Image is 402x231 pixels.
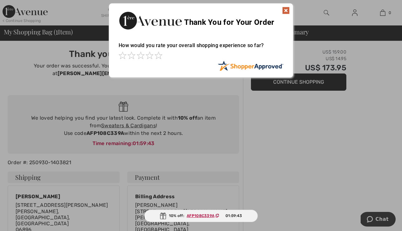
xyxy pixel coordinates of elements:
[282,7,290,14] img: x
[225,213,242,219] span: 01:59:43
[160,213,166,219] img: Gift.svg
[144,210,258,222] div: 10% off:
[119,36,283,60] div: How would you rate your overall shopping experience so far?
[119,10,182,31] img: Thank You for Your Order
[184,18,274,27] span: Thank You for Your Order
[187,213,214,218] ins: AFP108C339A
[15,4,28,10] span: Chat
